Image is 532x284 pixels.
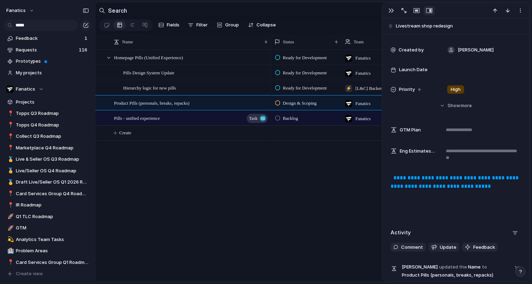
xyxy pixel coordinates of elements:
button: Livestream shop redesign [385,20,526,32]
span: Name [122,38,133,45]
span: Fields [167,21,179,29]
a: 📍Topps Q4 Roadmap [4,120,91,130]
span: Requests [16,47,77,54]
span: Comment [401,244,423,251]
button: 📍 [6,122,13,129]
button: 🥇 [6,167,13,174]
span: Ready for Development [283,85,327,92]
span: [PERSON_NAME] [402,264,438,271]
div: 📍 [7,201,12,209]
div: 📍 [7,121,12,129]
span: GTM [16,224,89,231]
span: Ready for Development [283,69,327,76]
div: 🚀 [7,224,12,232]
a: 📍Collect Q3 Roadmap [4,131,91,142]
a: 🥇Draft Live/Seller OS Q1 2026 Roadmap [4,177,91,187]
button: 📍 [6,259,13,266]
span: Create view [16,270,43,277]
span: Show [448,102,460,109]
span: Projects [16,99,89,106]
button: 📍 [6,202,13,209]
a: My projects [4,68,91,78]
div: 📍 [7,258,12,266]
span: Task [249,113,258,123]
a: 🥇Live/Seller OS Q4 Roadmap [4,166,91,176]
span: Topps Q4 Roadmap [16,122,89,129]
span: to [482,264,487,271]
span: Fanatics [355,70,370,77]
span: Live & Seller OS Q3 Roadmap [16,156,89,163]
button: 💫 [6,236,13,243]
span: GTM Plan [400,126,421,134]
button: 📍 [6,110,13,117]
button: Group [213,19,242,31]
span: Priority [399,86,415,93]
a: 💫Analytics Team Tasks [4,234,91,245]
span: Livestream shop redesign [396,23,526,30]
button: Fields [156,19,182,31]
span: Prototypes [16,58,89,65]
a: Projects [4,97,91,107]
span: Launch Date [399,66,427,73]
button: Showmore [391,99,521,112]
div: 📍Marketplace Q4 Roadmap [4,143,91,153]
h2: Search [108,6,127,15]
span: Fanatics [355,55,370,62]
div: 🏥 [7,247,12,255]
span: Filter [196,21,208,29]
button: Task [247,114,268,123]
span: Homepage Pills (Unified Experience) [114,53,183,61]
span: Group [225,21,239,29]
span: Backlog [283,115,298,122]
a: 📍IR Roadmap [4,200,91,210]
span: Q1 TLC Roadmap [16,213,89,220]
a: Requests116 [4,45,91,55]
span: Fanatics [16,86,35,93]
a: 📍Topps Q3 Roadmap [4,108,91,119]
span: Status [283,38,294,45]
div: 📍 [7,132,12,141]
span: Card Services Group Q4 Roadmap [16,190,89,197]
a: 🏥Problem Areas [4,246,91,256]
span: 1d [515,263,521,271]
span: Draft Live/Seller OS Q1 2026 Roadmap [16,179,89,186]
button: 🥇 [6,156,13,163]
span: Problem Areas [16,247,89,254]
a: 📍Card Services Group Q4 Roadmap [4,189,91,199]
a: Prototypes [4,56,91,67]
a: 🚀Q1 TLC Roadmap [4,211,91,222]
span: Created by [399,47,424,54]
button: Collapse [245,19,279,31]
span: Ready for Development [283,54,327,61]
button: 🥇 [6,179,13,186]
span: Name Product Pills (personals, breaks, repacks) [402,263,511,279]
h2: Activity [391,229,411,237]
span: Card Services Group Q1 Roadmap [16,259,89,266]
span: 1 [84,35,89,42]
button: fanatics [3,5,38,16]
span: Collapse [256,21,276,29]
span: Pills Design System Update [123,68,175,76]
div: 📍 [7,110,12,118]
a: Feedback1 [4,33,91,44]
button: Feedback [462,243,498,252]
span: Team [354,38,364,45]
button: 📍 [6,190,13,197]
span: [L&C] Backend [355,85,385,92]
span: Create [119,129,131,136]
span: High [451,86,461,93]
a: 🚀GTM [4,223,91,233]
button: 📍 [6,133,13,140]
div: ⚡ [345,85,352,92]
span: Fanatics [355,115,370,122]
